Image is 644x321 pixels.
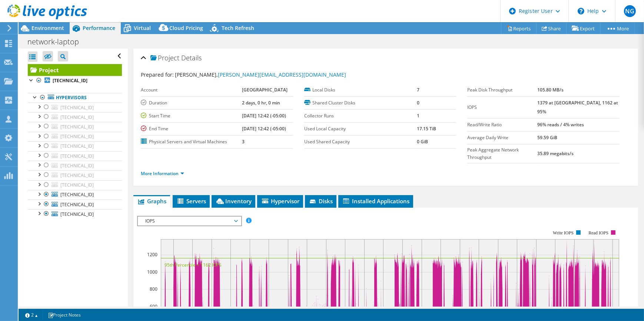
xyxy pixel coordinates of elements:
span: [TECHNICAL_ID] [60,172,94,178]
a: [TECHNICAL_ID] [28,161,122,170]
text: 1200 [147,251,157,258]
label: Physical Servers and Virtual Machines [141,138,242,146]
span: [TECHNICAL_ID] [60,114,94,120]
label: Peak Aggregate Network Throughput [467,146,537,161]
span: [TECHNICAL_ID] [60,124,94,130]
span: [TECHNICAL_ID] [60,153,94,159]
b: 0 GiB [417,138,428,145]
a: Project Notes [43,310,86,320]
label: Local Disks [304,86,417,94]
span: Project [150,54,179,62]
text: 1000 [147,269,157,275]
b: [DATE] 12:42 (-05:00) [242,113,286,119]
a: [PERSON_NAME][EMAIL_ADDRESS][DOMAIN_NAME] [218,71,346,78]
b: 35.89 megabits/s [537,150,574,157]
label: Read/Write Ratio [467,121,537,128]
label: Duration [141,99,242,107]
label: Used Local Capacity [304,125,417,133]
b: 105.80 MB/s [537,87,564,93]
span: Disks [309,197,333,205]
span: [TECHNICAL_ID] [60,182,94,188]
a: Reports [501,23,537,34]
a: Export [566,23,601,34]
span: Performance [83,24,115,31]
a: [TECHNICAL_ID] [28,141,122,151]
span: [TECHNICAL_ID] [60,104,94,111]
label: Start Time [141,112,242,120]
span: Environment [31,24,64,31]
b: 3 [242,138,245,145]
span: Virtual [134,24,151,31]
label: Collector Runs [304,112,417,120]
a: [TECHNICAL_ID] [28,180,122,190]
a: [TECHNICAL_ID] [28,200,122,209]
span: Installed Applications [342,197,409,205]
label: Account [141,86,242,94]
label: Shared Cluster Disks [304,99,417,107]
svg: \n [578,8,584,14]
text: 600 [150,303,157,310]
a: Hypervisors [28,93,122,103]
span: Inventory [215,197,252,205]
b: 59.59 GiB [537,134,557,141]
b: 1 [417,113,419,119]
b: 96% reads / 4% writes [537,121,584,128]
span: [TECHNICAL_ID] [60,191,94,198]
b: [DATE] 12:42 (-05:00) [242,126,286,132]
span: [TECHNICAL_ID] [60,201,94,208]
a: [TECHNICAL_ID] [28,76,122,86]
b: 0 [417,100,419,106]
label: End Time [141,125,242,133]
span: Cloud Pricing [169,24,203,31]
span: Details [181,53,202,62]
a: [TECHNICAL_ID] [28,103,122,112]
span: Tech Refresh [222,24,254,31]
label: Peak Disk Throughput [467,86,537,94]
a: [TECHNICAL_ID] [28,170,122,180]
a: [TECHNICAL_ID] [28,151,122,161]
span: NG [624,5,636,17]
label: Average Daily Write [467,134,537,141]
span: Graphs [137,197,166,205]
a: 2 [20,310,43,320]
a: [TECHNICAL_ID] [28,209,122,219]
b: [TECHNICAL_ID] [53,77,87,84]
a: More [600,23,635,34]
text: Write IOPS [553,230,574,235]
a: [TECHNICAL_ID] [28,112,122,122]
b: [GEOGRAPHIC_DATA] [242,87,288,93]
label: IOPS [467,104,537,111]
a: Share [536,23,567,34]
text: Read IOPS [589,230,609,235]
span: Servers [176,197,206,205]
a: Project [28,64,122,76]
b: 2 days, 0 hr, 0 min [242,100,280,106]
b: 7 [417,87,419,93]
text: 800 [150,286,157,292]
h1: network-laptop [24,38,90,46]
span: [TECHNICAL_ID] [60,163,94,169]
a: [TECHNICAL_ID] [28,122,122,131]
b: 1379 at [GEOGRAPHIC_DATA], 1162 at 95% [537,100,618,115]
span: [TECHNICAL_ID] [60,143,94,149]
a: [TECHNICAL_ID] [28,132,122,141]
label: Used Shared Capacity [304,138,417,146]
span: [PERSON_NAME], [175,71,346,78]
span: [TECHNICAL_ID] [60,211,94,217]
a: More Information [141,170,184,177]
span: Hypervisor [261,197,299,205]
span: [TECHNICAL_ID] [60,133,94,140]
a: [TECHNICAL_ID] [28,190,122,200]
b: 17.15 TiB [417,126,436,132]
text: 95th Percentile = 1162 IOPS [165,262,222,268]
label: Prepared for: [141,71,174,78]
span: IOPS [142,217,237,225]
